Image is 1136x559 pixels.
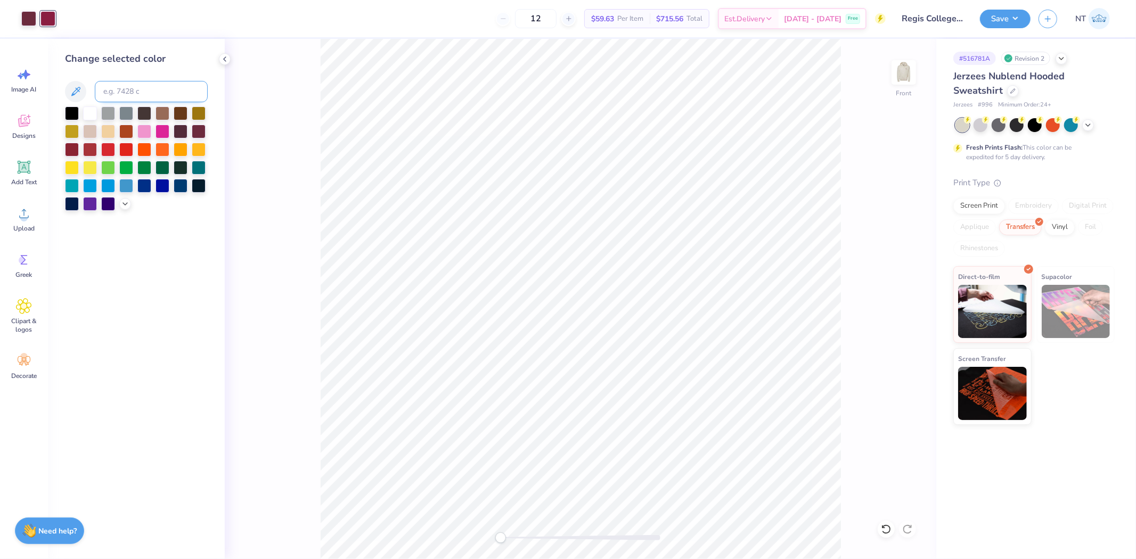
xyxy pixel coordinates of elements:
[656,13,683,24] span: $715.56
[848,15,858,22] span: Free
[998,101,1051,110] span: Minimum Order: 24 +
[11,372,37,380] span: Decorate
[1045,219,1075,235] div: Vinyl
[966,143,1023,152] strong: Fresh Prints Flash:
[784,13,841,24] span: [DATE] - [DATE]
[953,219,996,235] div: Applique
[65,52,208,66] div: Change selected color
[958,285,1027,338] img: Direct-to-film
[953,241,1005,257] div: Rhinestones
[13,224,35,233] span: Upload
[617,13,643,24] span: Per Item
[1042,285,1110,338] img: Supacolor
[1008,198,1059,214] div: Embroidery
[894,8,972,29] input: Untitled Design
[1062,198,1114,214] div: Digital Print
[1089,8,1110,29] img: Nestor Talens
[11,178,37,186] span: Add Text
[495,532,506,543] div: Accessibility label
[12,131,36,140] span: Designs
[893,62,914,83] img: Front
[896,88,912,98] div: Front
[958,367,1027,420] img: Screen Transfer
[12,85,37,94] span: Image AI
[591,13,614,24] span: $59.63
[966,143,1097,162] div: This color can be expedited for 5 day delivery.
[1070,8,1115,29] a: NT
[39,526,77,536] strong: Need help?
[515,9,557,28] input: – –
[724,13,765,24] span: Est. Delivery
[6,317,42,334] span: Clipart & logos
[1042,271,1073,282] span: Supacolor
[16,270,32,279] span: Greek
[958,353,1006,364] span: Screen Transfer
[978,101,993,110] span: # 996
[1078,219,1103,235] div: Foil
[953,198,1005,214] div: Screen Print
[95,81,208,102] input: e.g. 7428 c
[999,219,1042,235] div: Transfers
[953,101,972,110] span: Jerzees
[686,13,702,24] span: Total
[958,271,1000,282] span: Direct-to-film
[953,177,1115,189] div: Print Type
